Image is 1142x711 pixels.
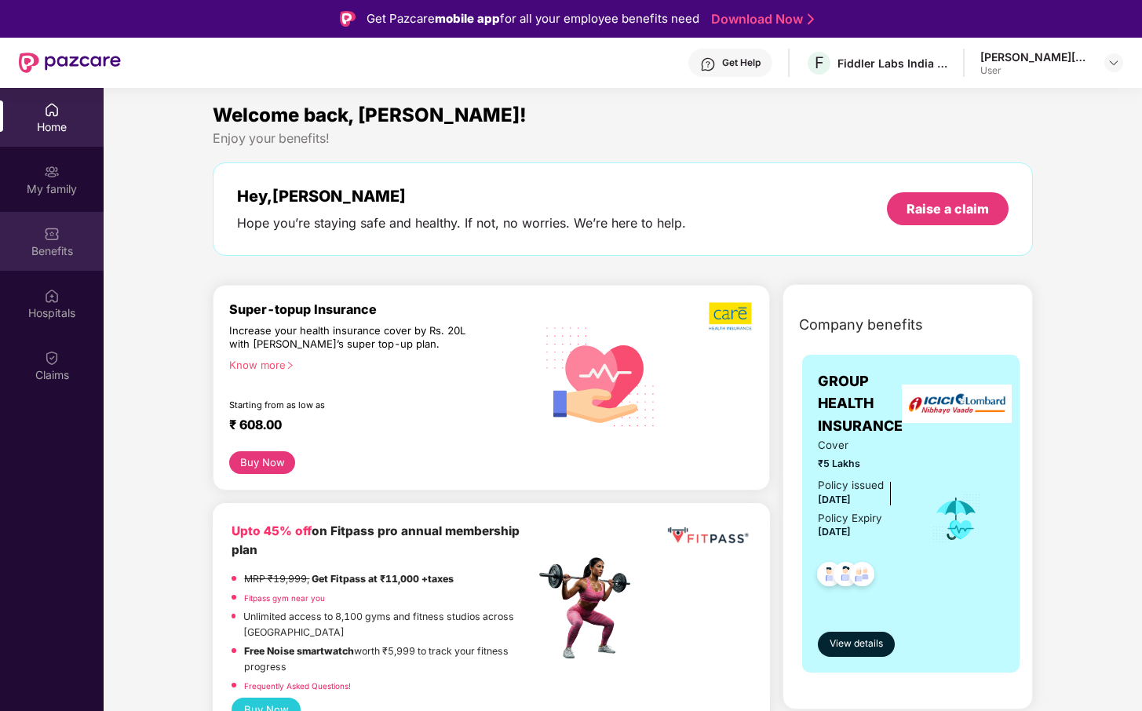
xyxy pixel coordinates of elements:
div: [PERSON_NAME][DATE] [980,49,1090,64]
strong: Free Noise smartwatch [244,645,354,657]
div: ₹ 608.00 [229,417,519,436]
div: Hey, [PERSON_NAME] [237,187,686,206]
div: Super-topup Insurance [229,301,535,317]
div: Hope you’re staying safe and healthy. If not, no worries. We’re here to help. [237,215,686,232]
a: Fitpass gym near you [244,593,325,603]
img: svg+xml;base64,PHN2ZyBpZD0iSG9tZSIgeG1sbnM9Imh0dHA6Ly93d3cudzMub3JnLzIwMDAvc3ZnIiB3aWR0aD0iMjAiIG... [44,102,60,118]
span: [DATE] [818,494,851,505]
del: MRP ₹19,999, [244,573,309,585]
img: Stroke [808,11,814,27]
a: Frequently Asked Questions! [244,681,351,691]
img: svg+xml;base64,PHN2ZyBpZD0iSG9zcGl0YWxzIiB4bWxucz0iaHR0cDovL3d3dy53My5vcmcvMjAwMC9zdmciIHdpZHRoPS... [44,288,60,304]
span: [DATE] [818,526,851,538]
span: View details [830,636,883,651]
button: Buy Now [229,451,294,475]
div: User [980,64,1090,77]
span: F [815,53,824,72]
img: svg+xml;base64,PHN2ZyB3aWR0aD0iMjAiIGhlaWdodD0iMjAiIHZpZXdCb3g9IjAgMCAyMCAyMCIgZmlsbD0ibm9uZSIgeG... [44,164,60,180]
button: View details [818,632,895,657]
div: Enjoy your benefits! [213,130,1032,147]
span: GROUP HEALTH INSURANCE [818,370,910,437]
span: Cover [818,437,910,454]
img: fppp.png [665,522,751,549]
p: worth ₹5,999 to track your fitness progress [244,644,535,674]
a: Download Now [711,11,809,27]
div: Raise a claim [907,200,989,217]
span: right [286,361,294,370]
strong: mobile app [435,11,500,26]
img: icon [931,493,982,545]
img: svg+xml;base64,PHN2ZyBpZD0iQ2xhaW0iIHhtbG5zPSJodHRwOi8vd3d3LnczLm9yZy8yMDAwL3N2ZyIgd2lkdGg9IjIwIi... [44,350,60,366]
img: svg+xml;base64,PHN2ZyB4bWxucz0iaHR0cDovL3d3dy53My5vcmcvMjAwMC9zdmciIHdpZHRoPSI0OC45NDMiIGhlaWdodD... [810,557,848,596]
strong: Get Fitpass at ₹11,000 +taxes [312,573,454,585]
img: svg+xml;base64,PHN2ZyBpZD0iQmVuZWZpdHMiIHhtbG5zPSJodHRwOi8vd3d3LnczLm9yZy8yMDAwL3N2ZyIgd2lkdGg9Ij... [44,226,60,242]
div: Policy issued [818,477,884,494]
img: b5dec4f62d2307b9de63beb79f102df3.png [709,301,753,331]
img: svg+xml;base64,PHN2ZyBpZD0iSGVscC0zMngzMiIgeG1sbnM9Imh0dHA6Ly93d3cudzMub3JnLzIwMDAvc3ZnIiB3aWR0aD... [700,57,716,72]
b: on Fitpass pro annual membership plan [232,523,520,557]
img: svg+xml;base64,PHN2ZyB4bWxucz0iaHR0cDovL3d3dy53My5vcmcvMjAwMC9zdmciIHhtbG5zOnhsaW5rPSJodHRwOi8vd3... [535,309,666,443]
div: Get Help [722,57,761,69]
img: New Pazcare Logo [19,53,121,73]
img: svg+xml;base64,PHN2ZyB4bWxucz0iaHR0cDovL3d3dy53My5vcmcvMjAwMC9zdmciIHdpZHRoPSI0OC45NDMiIGhlaWdodD... [843,557,881,596]
p: Unlimited access to 8,100 gyms and fitness studios across [GEOGRAPHIC_DATA] [243,609,535,640]
img: svg+xml;base64,PHN2ZyBpZD0iRHJvcGRvd24tMzJ4MzIiIHhtbG5zPSJodHRwOi8vd3d3LnczLm9yZy8yMDAwL3N2ZyIgd2... [1107,57,1120,69]
img: Logo [340,11,356,27]
div: Fiddler Labs India LLP [837,56,947,71]
img: insurerLogo [902,385,1012,423]
img: fpp.png [535,553,644,663]
span: Welcome back, [PERSON_NAME]! [213,104,527,126]
div: Increase your health insurance cover by Rs. 20L with [PERSON_NAME]’s super top-up plan. [229,324,467,352]
img: svg+xml;base64,PHN2ZyB4bWxucz0iaHR0cDovL3d3dy53My5vcmcvMjAwMC9zdmciIHdpZHRoPSI0OC45NDMiIGhlaWdodD... [826,557,865,596]
div: Starting from as low as [229,399,468,410]
div: Get Pazcare for all your employee benefits need [367,9,699,28]
div: Policy Expiry [818,510,882,527]
span: Company benefits [799,314,923,336]
span: ₹5 Lakhs [818,456,910,471]
b: Upto 45% off [232,523,312,538]
div: Know more [229,359,525,370]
